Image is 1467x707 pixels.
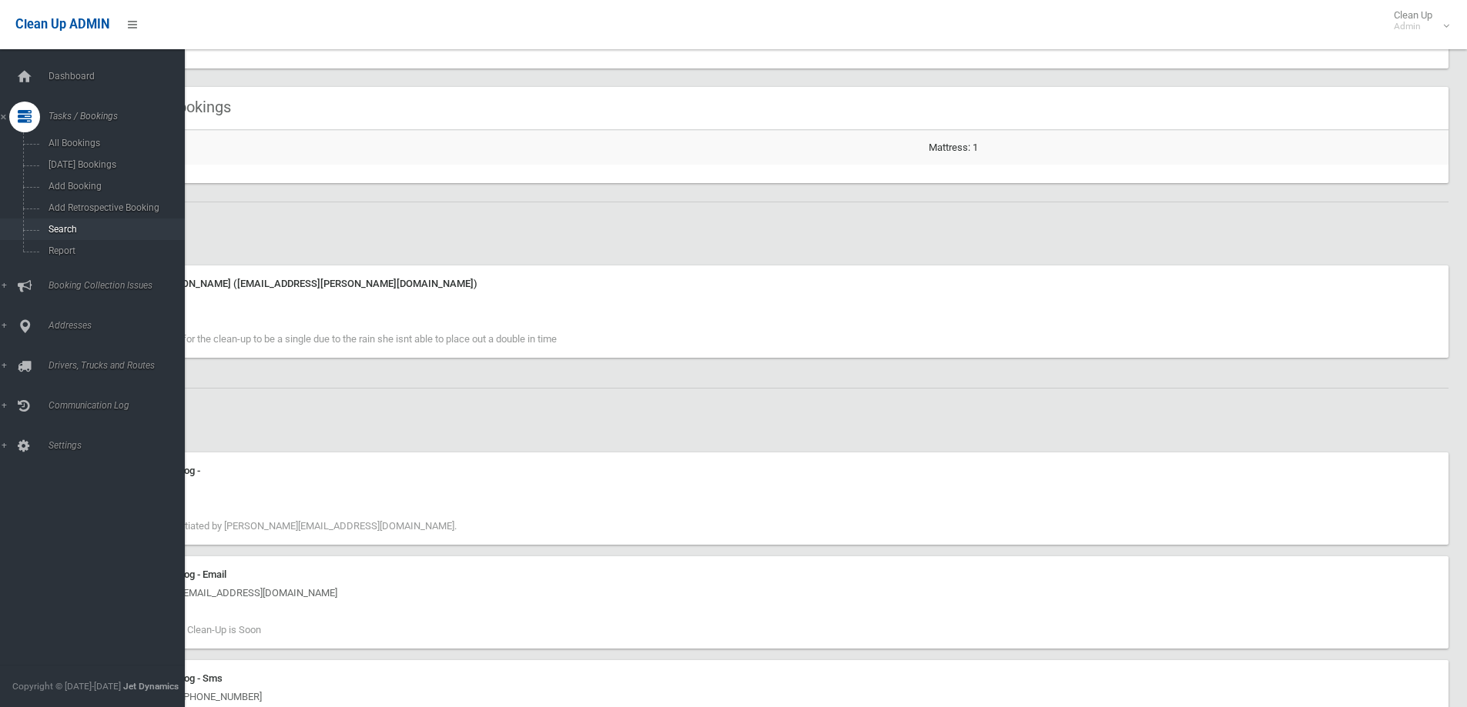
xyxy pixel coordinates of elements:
strong: Jet Dynamics [123,681,179,692]
span: Drivers, Trucks and Routes [44,360,196,371]
span: [DATE] Bookings [44,159,183,170]
span: Booking edited initiated by [PERSON_NAME][EMAIL_ADDRESS][DOMAIN_NAME]. [108,520,457,532]
h2: Notes [68,221,1449,241]
span: Search [44,224,183,235]
span: Add Booking [44,181,183,192]
span: Clean Up [1386,9,1448,32]
div: [DATE] 9:36 am [108,293,1439,312]
span: All Bookings [44,138,183,148]
div: Communication Log - Sms [108,669,1439,688]
div: [DATE] 9:36 am [108,480,1439,499]
span: Resident wished for the clean-up to be a single due to the rain she isnt able to place out a doub... [108,333,557,345]
span: Booking Collection Issues [44,280,196,291]
span: Communication Log [44,400,196,411]
div: [DATE] 9:04 am - [PHONE_NUMBER] [108,688,1439,706]
span: Copyright © [DATE]-[DATE] [12,681,121,692]
span: Clean Up ADMIN [15,17,109,32]
small: Status [123,41,1436,59]
td: Mattress: 1 [923,130,1449,165]
div: Communication Log - [108,462,1439,480]
h2: History [68,407,1449,427]
div: Note from [PERSON_NAME] ([EMAIL_ADDRESS][PERSON_NAME][DOMAIN_NAME]) [108,275,1439,293]
div: Communication Log - Email [108,565,1439,584]
span: Add Retrospective Booking [44,202,183,213]
span: Addresses [44,320,196,331]
div: [DATE] 9:04 am - [EMAIL_ADDRESS][DOMAIN_NAME] [108,584,1439,602]
span: Settings [44,440,196,451]
small: Admin [1394,21,1432,32]
span: Report [44,245,183,256]
span: Dashboard [44,71,196,82]
span: Tasks / Bookings [44,111,196,122]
